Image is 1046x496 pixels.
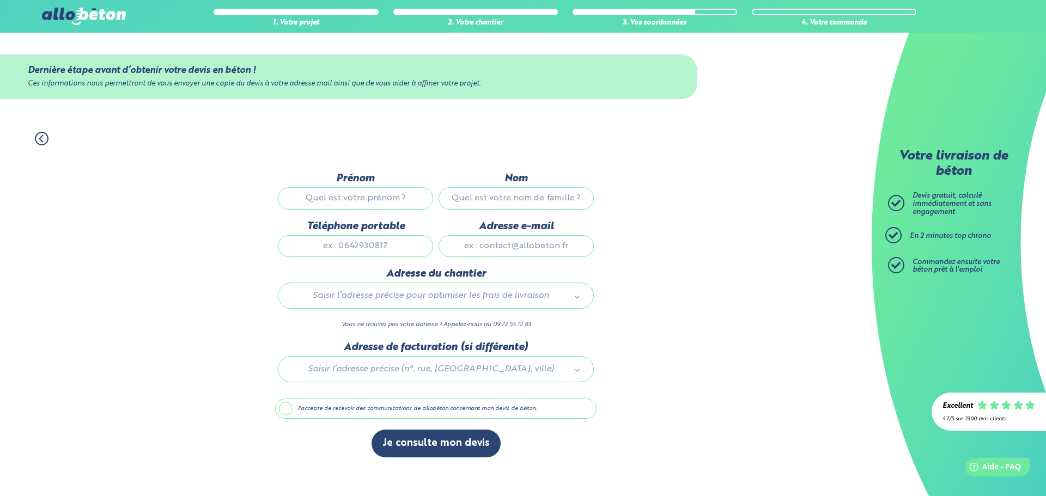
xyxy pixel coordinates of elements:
[942,416,1035,422] div: 4.7/5 sur 2300 avis clients
[294,289,568,303] span: Saisir l’adresse précise pour optimiser les frais de livraison
[278,268,594,280] label: Adresse du chantier
[278,320,594,330] p: Vous ne trouvez pas votre adresse ? Appelez-nous au 09 72 55 12 83
[910,232,991,240] span: En 2 minutes top chrono
[439,173,594,185] label: Nom
[891,149,1016,179] p: Votre livraison de béton
[439,235,594,257] input: ex : contact@allobeton.fr
[42,8,126,25] img: allobéton
[214,19,378,27] div: 1. Votre projet
[573,19,737,27] div: 3. Vos coordonnées
[278,235,433,257] input: ex : 0642930817
[275,399,597,419] label: J'accepte de recevoir des communications de allobéton concernant mon devis de béton.
[289,289,582,303] a: Saisir l’adresse précise pour optimiser les frais de livraison
[942,402,973,411] div: Excellent
[439,187,594,209] input: Quel est votre nom de famille ?
[278,221,433,232] label: Téléphone portable
[393,19,558,27] div: 2. Votre chantier
[28,80,670,88] div: Ces informations nous permettront de vous envoyer une copie du devis à votre adresse mail ainsi q...
[752,19,916,27] div: 4. Votre commande
[28,65,670,76] div: Dernière étape avant d’obtenir votre devis en béton !
[439,221,594,232] label: Adresse e-mail
[913,192,992,215] span: Devis gratuit, calculé immédiatement et sans engagement
[913,259,1000,274] span: Commandez ensuite votre béton prêt à l'emploi
[278,173,433,185] label: Prénom
[372,430,501,457] button: Je consulte mon devis
[278,187,433,209] input: Quel est votre prénom ?
[949,454,1034,484] iframe: Help widget launcher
